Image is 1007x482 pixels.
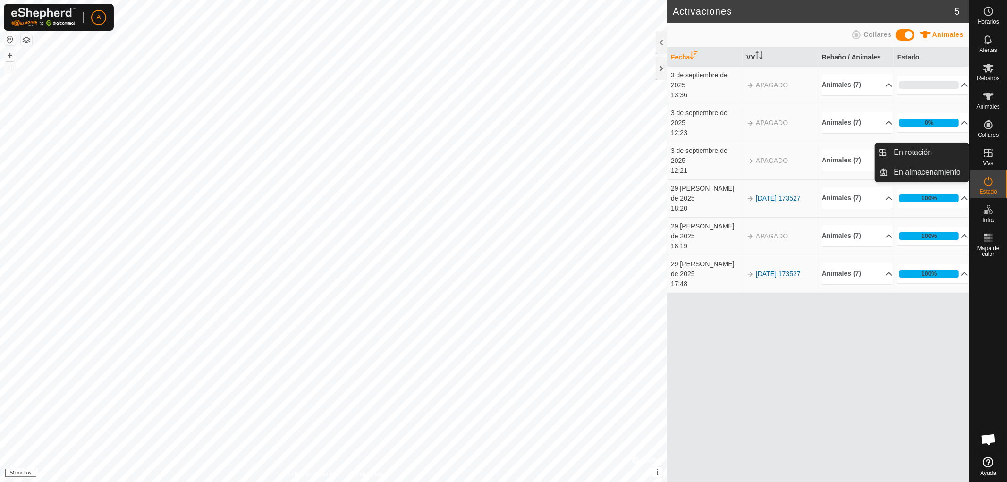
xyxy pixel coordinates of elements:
p-accordion-header: Animales (7) [822,150,893,171]
font: Animales [977,103,1000,110]
img: flecha [746,271,754,278]
div: 100% [899,119,959,127]
font: Animales (7) [822,194,861,202]
font: 13:36 [671,91,687,99]
img: flecha [746,233,754,240]
font: 100% [922,270,937,277]
font: Fecha [671,53,690,61]
font: i [657,468,659,476]
font: APAGADO [756,157,788,164]
font: 18:20 [671,204,687,212]
font: Animales (7) [822,270,861,277]
button: Restablecer mapa [4,34,16,45]
font: 29 [PERSON_NAME] de 2025 [671,260,735,278]
p-accordion-header: Animales (7) [822,225,893,246]
font: + [8,50,13,60]
p-sorticon: Activar para ordenar [690,53,698,60]
p-accordion-header: 100% [897,264,968,283]
font: 3 de septiembre de 2025 [671,109,728,127]
font: – [8,62,12,72]
font: Política de Privacidad [285,471,339,477]
font: Animales [932,31,964,38]
font: 29 [PERSON_NAME] de 2025 [671,222,735,240]
p-accordion-header: 0% [897,76,968,94]
font: Animales (7) [822,81,861,88]
font: APAGADO [756,81,788,89]
font: 3 de septiembre de 2025 [671,71,728,89]
a: En almacenamiento [889,163,969,182]
p-sorticon: Activar para ordenar [755,53,763,60]
a: [DATE] 173527 [756,194,801,202]
font: Collares [978,132,999,138]
font: 3 de septiembre de 2025 [671,147,728,164]
font: APAGADO [756,119,788,127]
font: 100% [922,232,937,239]
p-accordion-header: Animales (7) [822,74,893,95]
font: Horarios [978,18,999,25]
font: VVs [983,160,993,167]
font: En almacenamiento [894,168,961,176]
p-accordion-header: Animales (7) [822,187,893,209]
p-accordion-header: 100% [897,113,968,132]
img: flecha [746,119,754,127]
img: flecha [746,195,754,203]
font: APAGADO [756,232,788,240]
font: Animales (7) [822,156,861,164]
font: 18:19 [671,242,687,250]
font: 29 [PERSON_NAME] de 2025 [671,185,735,202]
li: En rotación [875,143,969,162]
p-accordion-header: Animales (7) [822,112,893,133]
font: 100% [922,194,937,202]
a: Contáctanos [351,470,382,478]
button: – [4,62,16,73]
font: Collares [863,31,891,38]
img: Logotipo de Gallagher [11,8,76,27]
a: Ayuda [970,453,1007,480]
font: Activaciones [673,6,732,17]
font: Contáctanos [351,471,382,477]
font: 12:21 [671,167,687,174]
p-accordion-header: 100% [897,189,968,208]
font: 5 [955,6,960,17]
font: Animales (7) [822,232,861,239]
div: 0% [899,81,959,89]
font: Ayuda [981,470,997,476]
font: 12:23 [671,129,687,136]
div: 100% [899,194,959,202]
button: Capas del Mapa [21,34,32,46]
font: Estado [980,188,997,195]
font: Mapa de calor [977,245,999,257]
font: 0% [925,119,934,126]
font: VV [746,53,755,61]
a: Política de Privacidad [285,470,339,478]
div: 100% [899,270,959,278]
div: 100% [899,232,959,240]
img: flecha [746,82,754,89]
font: Infra [982,217,994,223]
button: i [652,467,663,478]
button: + [4,50,16,61]
a: En rotación [889,143,969,162]
font: Estado [897,53,920,60]
img: flecha [746,157,754,165]
font: Rebaños [977,75,999,82]
li: En almacenamiento [875,163,969,182]
font: 17:48 [671,280,687,288]
font: Animales (7) [822,118,861,126]
p-accordion-header: 100% [897,227,968,245]
a: Chat abierto [974,425,1003,454]
font: Alertas [980,47,997,53]
font: Rebaño / Animales [822,53,881,60]
a: [DATE] 173527 [756,270,801,278]
font: En rotación [894,148,932,156]
font: A [96,13,101,21]
p-accordion-header: Animales (7) [822,263,893,284]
